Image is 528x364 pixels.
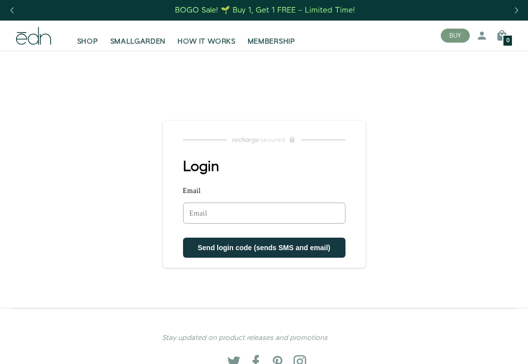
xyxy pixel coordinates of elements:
span: SHOP [77,37,98,47]
a: MEMBERSHIP [242,25,301,47]
button: Send login code (sends SMS and email) [183,238,345,258]
span: Send login code (sends SMS and email) [198,244,330,252]
a: Recharge Subscriptions website [163,133,366,147]
div: BOGO Sale! 🌱 Buy 1, Get 1 FREE – Limited Time! [175,5,355,16]
span: HOW IT WORKS [178,37,235,47]
input: Email [183,203,345,224]
button: BUY [441,29,470,43]
a: SHOP [71,25,104,47]
a: SMALLGARDEN [104,25,172,47]
iframe: Opens a widget where you can find more information [451,334,518,359]
h1: Login [183,159,366,175]
a: HOW IT WORKS [171,25,241,47]
a: BOGO Sale! 🌱 Buy 1, Get 1 FREE – Limited Time! [174,3,356,18]
em: Stay updated on product releases and promotions [162,333,327,343]
span: 0 [506,38,509,44]
span: MEMBERSHIP [248,37,295,47]
span: SMALLGARDEN [110,37,166,47]
label: Email [183,187,345,199]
